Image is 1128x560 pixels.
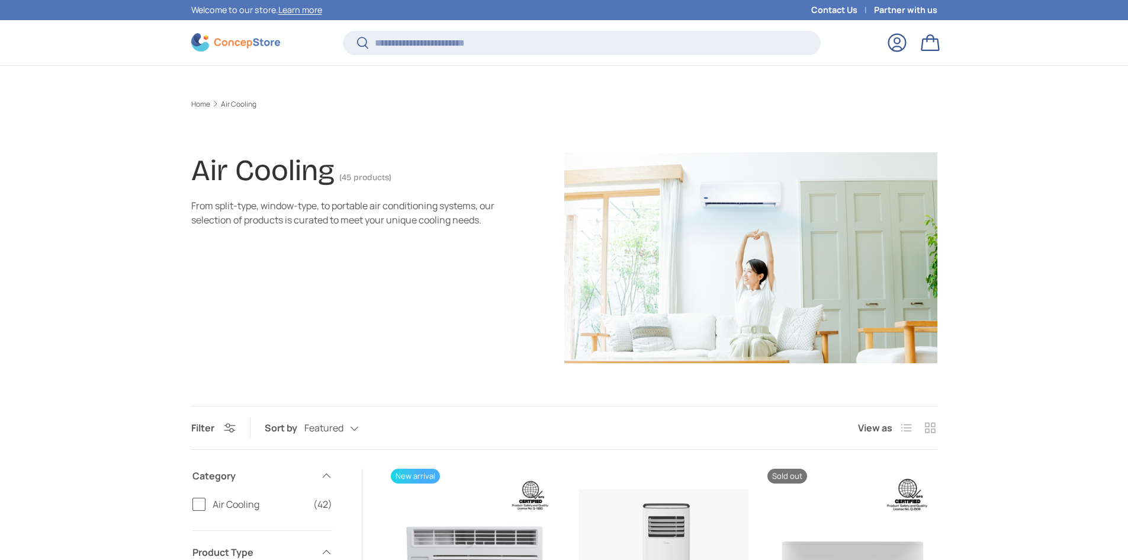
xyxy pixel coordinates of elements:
span: (42) [313,497,332,511]
a: Contact Us [811,4,874,17]
label: Sort by [265,421,304,435]
button: Filter [191,421,236,434]
span: View as [858,421,892,435]
h1: Air Cooling [191,153,335,188]
img: Air Cooling | ConcepStore [564,152,937,363]
a: Learn more [278,4,322,15]
span: (45 products) [339,172,391,183]
summary: Category [192,455,332,497]
span: Air Cooling [213,497,306,511]
div: From split-type, window-type, to portable air conditioning systems, our selection of products is ... [191,199,498,227]
nav: Breadcrumbs [191,99,937,110]
img: ConcepStore [191,33,280,52]
span: Filter [191,421,214,434]
button: Featured [304,418,383,439]
p: Welcome to our store. [191,4,322,17]
a: Home [191,101,210,108]
span: Category [192,469,313,483]
span: Product Type [192,545,313,559]
span: Sold out [767,469,807,484]
span: New arrival [391,469,440,484]
a: Air Cooling [221,101,256,108]
a: Partner with us [874,4,937,17]
span: Featured [304,423,343,434]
